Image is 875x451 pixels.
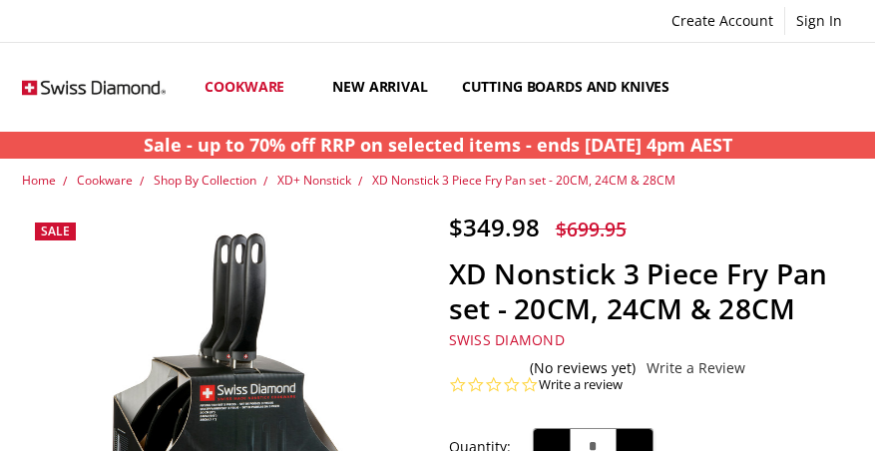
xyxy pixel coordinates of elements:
[277,172,351,189] a: XD+ Nonstick
[144,133,732,157] strong: Sale - up to 70% off RRP on selected items - ends [DATE] 4pm AEST
[154,172,256,189] a: Shop By Collection
[22,172,56,189] a: Home
[449,256,853,326] h1: XD Nonstick 3 Piece Fry Pan set - 20CM, 24CM & 28CM
[449,330,565,349] a: Swiss Diamond
[647,360,745,376] a: Write a Review
[530,360,636,376] span: (No reviews yet)
[188,43,315,132] a: Cookware
[315,43,444,132] a: New arrival
[539,376,623,394] a: Write a review
[785,7,853,35] a: Sign In
[77,172,133,189] a: Cookware
[372,172,675,189] a: XD Nonstick 3 Piece Fry Pan set - 20CM, 24CM & 28CM
[449,211,540,243] span: $349.98
[22,59,166,116] img: Free Shipping On Every Order
[660,7,784,35] a: Create Account
[41,223,70,239] span: Sale
[556,216,627,242] span: $699.95
[445,43,701,132] a: Cutting boards and knives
